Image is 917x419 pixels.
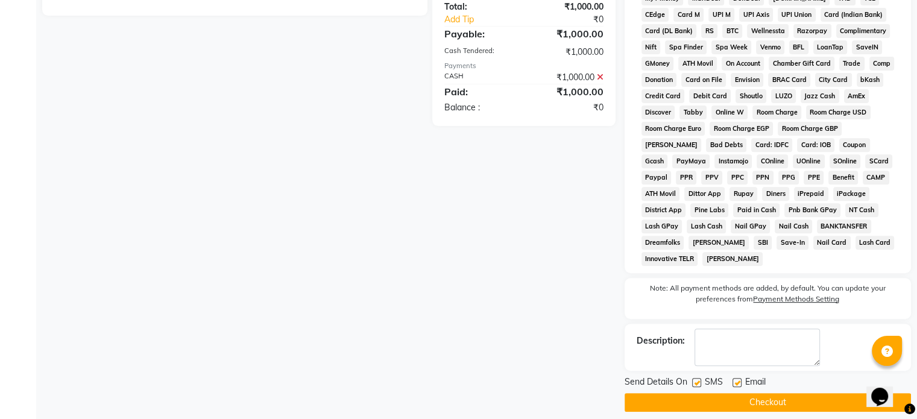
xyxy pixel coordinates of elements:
[625,393,911,412] button: Checkout
[752,171,774,184] span: PPN
[751,138,792,152] span: Card: IDFC
[804,171,824,184] span: PPE
[711,106,748,119] span: Online W
[793,154,825,168] span: UOnline
[678,57,717,71] span: ATH Movil
[730,187,757,201] span: Rupay
[769,57,834,71] span: Chamber Gift Card
[676,171,696,184] span: PPR
[524,46,613,58] div: ₹1,000.00
[747,24,789,38] span: Wellnessta
[757,154,788,168] span: COnline
[637,283,899,309] label: Note: All payment methods are added, by default. You can update your preferences from
[784,203,840,217] span: Pnb Bank GPay
[830,154,861,168] span: SOnline
[778,171,799,184] span: PPG
[722,24,742,38] span: BTC
[641,252,698,266] span: Innovative TELR
[865,154,892,168] span: SCard
[708,8,734,22] span: UPI M
[524,84,613,99] div: ₹1,000.00
[681,73,726,87] span: Card on File
[789,40,808,54] span: BFL
[710,122,773,136] span: Room Charge EGP
[727,171,748,184] span: PPC
[833,187,870,201] span: iPackage
[641,203,686,217] span: District App
[665,40,707,54] span: Spa Finder
[775,219,812,233] span: Nail Cash
[702,252,763,266] span: [PERSON_NAME]
[836,24,890,38] span: Complimentary
[736,89,766,103] span: Shoutlo
[711,40,751,54] span: Spa Week
[756,40,784,54] span: Venmo
[435,46,524,58] div: Cash Tendered:
[733,203,780,217] span: Paid in Cash
[684,187,725,201] span: Dittor App
[731,219,770,233] span: Nail GPay
[524,71,613,84] div: ₹1,000.00
[701,24,717,38] span: RS
[625,376,687,391] span: Send Details On
[754,236,772,250] span: SBI
[778,8,816,22] span: UPI Union
[435,71,524,84] div: CASH
[745,376,766,391] span: Email
[641,219,682,233] span: Lash GPay
[641,40,661,54] span: Nift
[637,335,685,347] div: Description:
[444,61,603,71] div: Payments
[771,89,796,103] span: LUZO
[435,1,524,13] div: Total:
[689,236,749,250] span: [PERSON_NAME]
[815,73,852,87] span: City Card
[524,101,613,114] div: ₹0
[856,236,895,250] span: Lash Card
[844,89,869,103] span: AmEx
[435,101,524,114] div: Balance :
[641,8,669,22] span: CEdge
[435,13,538,26] a: Add Tip
[739,8,773,22] span: UPI Axis
[857,73,884,87] span: bKash
[705,376,723,391] span: SMS
[641,24,697,38] span: Card (DL Bank)
[793,24,831,38] span: Razorpay
[869,57,895,71] span: Comp
[813,40,848,54] span: LoanTap
[524,27,613,41] div: ₹1,000.00
[714,154,752,168] span: Instamojo
[817,219,871,233] span: BANKTANSFER
[813,236,851,250] span: Nail Card
[863,171,889,184] span: CAMP
[524,1,613,13] div: ₹1,000.00
[435,84,524,99] div: Paid:
[801,89,839,103] span: Jazz Cash
[852,40,882,54] span: SaveIN
[673,8,704,22] span: Card M
[641,154,668,168] span: Gcash
[641,187,680,201] span: ATH Movil
[828,171,858,184] span: Benefit
[722,57,764,71] span: On Account
[731,73,763,87] span: Envision
[839,57,865,71] span: Trade
[762,187,789,201] span: Diners
[753,294,839,304] label: Payment Methods Setting
[641,106,675,119] span: Discover
[641,122,705,136] span: Room Charge Euro
[768,73,810,87] span: BRAC Card
[690,203,728,217] span: Pine Labs
[777,236,808,250] span: Save-In
[641,89,685,103] span: Credit Card
[806,106,871,119] span: Room Charge USD
[845,203,878,217] span: NT Cash
[672,154,710,168] span: PayMaya
[794,187,828,201] span: iPrepaid
[641,138,702,152] span: [PERSON_NAME]
[839,138,870,152] span: Coupon
[752,106,801,119] span: Room Charge
[701,171,722,184] span: PPV
[679,106,707,119] span: Tabby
